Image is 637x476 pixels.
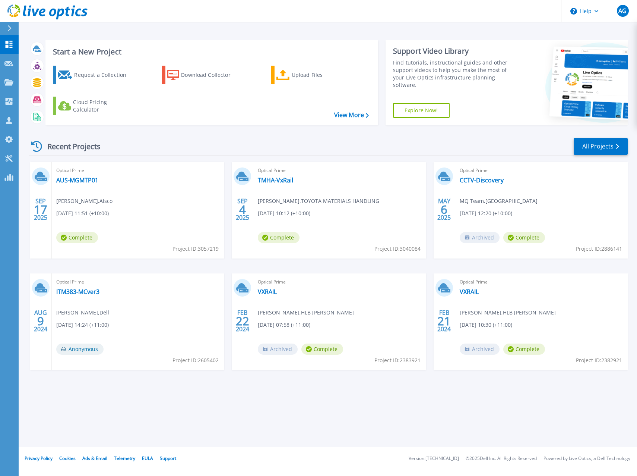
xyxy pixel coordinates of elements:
[29,137,111,156] div: Recent Projects
[466,456,537,461] li: © 2025 Dell Inc. All Rights Reserved
[53,66,136,84] a: Request a Collection
[576,356,622,364] span: Project ID: 2382921
[56,176,98,184] a: AUS-MGMTP01
[235,196,250,223] div: SEP 2025
[292,68,351,82] div: Upload Files
[409,456,459,461] li: Version: [TECHNICAL_ID]
[73,98,133,113] div: Cloud Pricing Calculator
[258,232,300,243] span: Complete
[56,232,98,243] span: Complete
[574,138,628,155] a: All Projects
[74,68,134,82] div: Request a Collection
[258,166,421,175] span: Optical Prime
[181,68,241,82] div: Download Collector
[59,455,76,461] a: Cookies
[258,288,277,295] a: VXRAIL
[56,309,109,317] span: [PERSON_NAME] , Dell
[82,455,107,461] a: Ads & Email
[37,318,44,324] span: 9
[56,209,109,217] span: [DATE] 11:51 (+10:00)
[543,456,630,461] li: Powered by Live Optics, a Dell Technology
[172,356,219,364] span: Project ID: 2605402
[162,66,245,84] a: Download Collector
[236,318,249,324] span: 22
[258,197,379,205] span: [PERSON_NAME] , TOYOTA MATERIALS HANDLING
[301,344,343,355] span: Complete
[258,278,421,286] span: Optical Prime
[460,209,512,217] span: [DATE] 12:20 (+10:00)
[460,278,623,286] span: Optical Prime
[374,245,421,253] span: Project ID: 3040084
[142,455,153,461] a: EULA
[460,344,500,355] span: Archived
[437,196,451,223] div: MAY 2025
[56,321,109,329] span: [DATE] 14:24 (+11:00)
[56,288,99,295] a: ITM383-MCver3
[441,206,447,213] span: 6
[460,166,623,175] span: Optical Prime
[374,356,421,364] span: Project ID: 2383921
[576,245,622,253] span: Project ID: 2886141
[239,206,246,213] span: 4
[460,176,504,184] a: CCTV-Discovery
[56,197,112,205] span: [PERSON_NAME] , Alsco
[460,309,556,317] span: [PERSON_NAME] , HLB [PERSON_NAME]
[258,344,298,355] span: Archived
[460,321,512,329] span: [DATE] 10:30 (+11:00)
[258,309,354,317] span: [PERSON_NAME] , HLB [PERSON_NAME]
[334,112,369,119] a: View More
[503,232,545,243] span: Complete
[34,206,47,213] span: 17
[56,278,220,286] span: Optical Prime
[34,307,48,335] div: AUG 2024
[437,318,451,324] span: 21
[56,166,220,175] span: Optical Prime
[160,455,176,461] a: Support
[172,245,219,253] span: Project ID: 3057219
[34,196,48,223] div: SEP 2025
[393,103,450,118] a: Explore Now!
[258,176,293,184] a: TMHA-VxRail
[460,288,479,295] a: VXRAIL
[235,307,250,335] div: FEB 2024
[271,66,354,84] a: Upload Files
[393,59,516,89] div: Find tutorials, instructional guides and other support videos to help you make the most of your L...
[503,344,545,355] span: Complete
[53,48,368,56] h3: Start a New Project
[25,455,53,461] a: Privacy Policy
[258,209,310,217] span: [DATE] 10:12 (+10:00)
[460,232,500,243] span: Archived
[393,46,516,56] div: Support Video Library
[460,197,538,205] span: MQ Team , [GEOGRAPHIC_DATA]
[53,97,136,115] a: Cloud Pricing Calculator
[258,321,310,329] span: [DATE] 07:58 (+11:00)
[437,307,451,335] div: FEB 2024
[56,344,104,355] span: Anonymous
[114,455,135,461] a: Telemetry
[618,8,627,14] span: AG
